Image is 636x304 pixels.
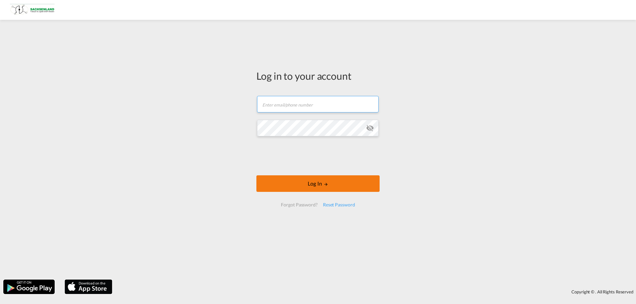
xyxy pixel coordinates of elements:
[320,199,358,211] div: Reset Password
[10,3,55,18] img: 1ebd1890696811ed91cb3b5da3140b64.png
[256,175,380,192] button: LOGIN
[268,143,368,169] iframe: reCAPTCHA
[116,286,636,297] div: Copyright © . All Rights Reserved
[64,279,113,295] img: apple.png
[278,199,320,211] div: Forgot Password?
[366,124,374,132] md-icon: icon-eye-off
[3,279,55,295] img: google.png
[257,96,379,112] input: Enter email/phone number
[256,69,380,83] div: Log in to your account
